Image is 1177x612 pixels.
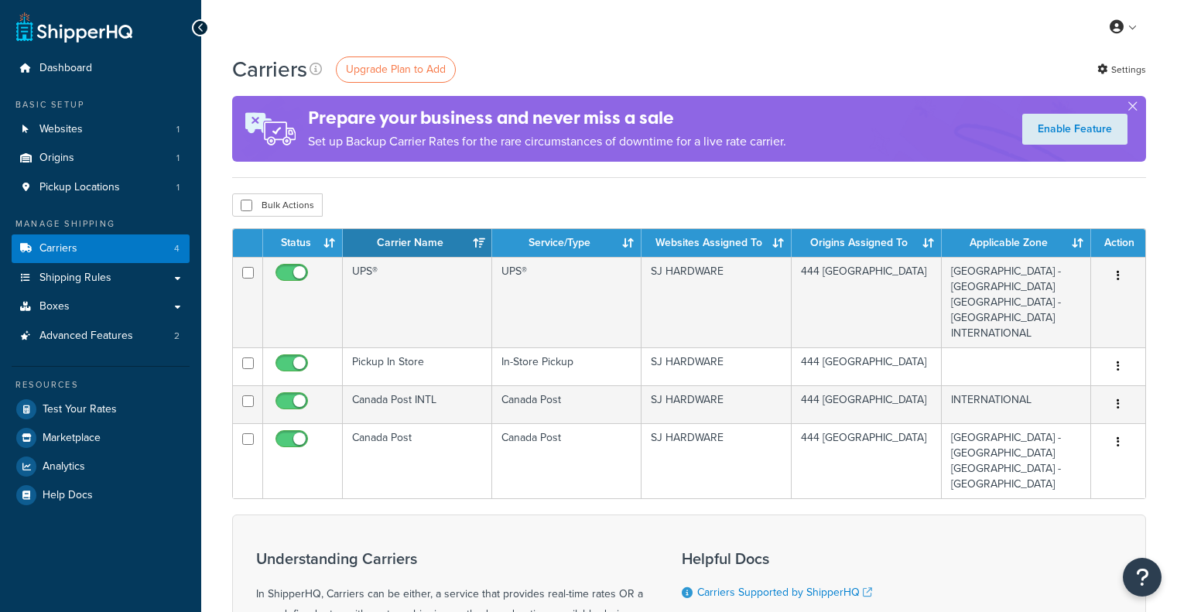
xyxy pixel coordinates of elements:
li: Origins [12,144,190,173]
td: INTERNATIONAL [942,385,1091,423]
span: 4 [174,242,180,255]
span: Boxes [39,300,70,313]
a: Settings [1097,59,1146,80]
th: Carrier Name: activate to sort column ascending [343,229,492,257]
td: SJ HARDWARE [642,423,792,498]
th: Action [1091,229,1145,257]
td: SJ HARDWARE [642,347,792,385]
a: Upgrade Plan to Add [336,56,456,83]
p: Set up Backup Carrier Rates for the rare circumstances of downtime for a live rate carrier. [308,131,786,152]
button: Bulk Actions [232,193,323,217]
h3: Helpful Docs [682,550,884,567]
td: 444 [GEOGRAPHIC_DATA] [792,257,942,347]
h4: Prepare your business and never miss a sale [308,105,786,131]
span: Origins [39,152,74,165]
a: Marketplace [12,424,190,452]
span: Dashboard [39,62,92,75]
span: 1 [176,123,180,136]
td: UPS® [492,257,642,347]
td: 444 [GEOGRAPHIC_DATA] [792,347,942,385]
h1: Carriers [232,54,307,84]
div: Basic Setup [12,98,190,111]
h3: Understanding Carriers [256,550,643,567]
li: Carriers [12,234,190,263]
td: SJ HARDWARE [642,257,792,347]
a: ShipperHQ Home [16,12,132,43]
td: 444 [GEOGRAPHIC_DATA] [792,423,942,498]
a: Dashboard [12,54,190,83]
span: 2 [174,330,180,343]
a: Shipping Rules [12,264,190,292]
a: Origins 1 [12,144,190,173]
td: Canada Post [492,385,642,423]
li: Websites [12,115,190,144]
th: Websites Assigned To: activate to sort column ascending [642,229,792,257]
a: Carriers Supported by ShipperHQ [697,584,872,600]
a: Carriers 4 [12,234,190,263]
span: Websites [39,123,83,136]
a: Help Docs [12,481,190,509]
div: Resources [12,378,190,391]
span: Marketplace [43,432,101,445]
td: [GEOGRAPHIC_DATA] - [GEOGRAPHIC_DATA] [GEOGRAPHIC_DATA] - [GEOGRAPHIC_DATA] [942,423,1091,498]
td: UPS® [343,257,492,347]
td: 444 [GEOGRAPHIC_DATA] [792,385,942,423]
button: Open Resource Center [1123,558,1162,597]
a: Pickup Locations 1 [12,173,190,202]
th: Applicable Zone: activate to sort column ascending [942,229,1091,257]
img: ad-rules-rateshop-fe6ec290ccb7230408bd80ed9643f0289d75e0ffd9eb532fc0e269fcd187b520.png [232,96,308,162]
span: Pickup Locations [39,181,120,194]
span: Carriers [39,242,77,255]
td: Canada Post [343,423,492,498]
a: Websites 1 [12,115,190,144]
td: In-Store Pickup [492,347,642,385]
td: Pickup In Store [343,347,492,385]
span: Test Your Rates [43,403,117,416]
li: Advanced Features [12,322,190,350]
th: Status: activate to sort column ascending [263,229,343,257]
a: Enable Feature [1022,114,1127,145]
span: Upgrade Plan to Add [346,61,446,77]
span: Shipping Rules [39,272,111,285]
a: Analytics [12,453,190,480]
li: Pickup Locations [12,173,190,202]
td: Canada Post [492,423,642,498]
span: Advanced Features [39,330,133,343]
span: Help Docs [43,489,93,502]
span: 1 [176,181,180,194]
a: Boxes [12,292,190,321]
a: Advanced Features 2 [12,322,190,350]
div: Manage Shipping [12,217,190,231]
th: Origins Assigned To: activate to sort column ascending [792,229,942,257]
td: Canada Post INTL [343,385,492,423]
span: 1 [176,152,180,165]
span: Analytics [43,460,85,474]
td: SJ HARDWARE [642,385,792,423]
a: Test Your Rates [12,395,190,423]
th: Service/Type: activate to sort column ascending [492,229,642,257]
td: [GEOGRAPHIC_DATA] - [GEOGRAPHIC_DATA] [GEOGRAPHIC_DATA] - [GEOGRAPHIC_DATA] INTERNATIONAL [942,257,1091,347]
